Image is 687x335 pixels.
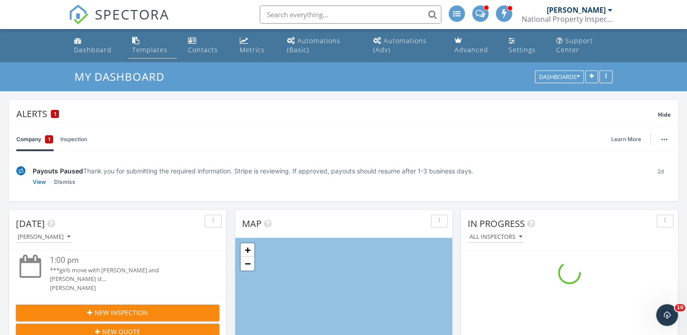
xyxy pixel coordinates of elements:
img: The Best Home Inspection Software - Spectora [69,5,89,25]
span: 10 [675,304,685,311]
span: 1 [54,111,56,117]
div: Alerts [16,108,658,120]
div: 2d [650,166,671,187]
div: ***girls move with [PERSON_NAME] and [PERSON_NAME] st... [50,266,203,283]
a: Learn More [611,135,647,144]
a: Dismiss [54,177,75,187]
a: Automations (Advanced) [370,33,444,59]
span: Map [242,217,262,230]
div: Thank you for submitting the required information. Stripe is reviewing. If approved, payouts shou... [33,166,643,176]
div: Dashboard [74,45,112,54]
a: Dashboard [70,33,121,59]
span: Payouts Paused [33,167,83,175]
a: Contacts [184,33,229,59]
button: All Inspectors [468,231,524,243]
button: New Inspection [16,305,219,321]
div: Advanced [455,45,488,54]
a: Company [16,128,53,151]
div: Automations (Adv) [373,36,427,54]
button: Dashboards [535,71,584,84]
div: [PERSON_NAME] [50,284,203,292]
img: under-review-2fe708636b114a7f4b8d.svg [16,166,25,176]
a: Advanced [451,33,498,59]
a: Zoom out [241,257,254,271]
a: Settings [505,33,545,59]
span: New Inspection [94,308,148,317]
div: National Property Inspections [522,15,613,24]
div: Settings [509,45,536,54]
a: Zoom in [241,243,254,257]
div: Contacts [188,45,218,54]
div: Templates [132,45,168,54]
div: All Inspectors [470,234,522,240]
img: ellipsis-632cfdd7c38ec3a7d453.svg [661,138,667,140]
a: Automations (Basic) [283,33,362,59]
a: Inspection [60,128,87,151]
input: Search everything... [260,5,441,24]
button: [PERSON_NAME] [16,231,72,243]
div: [PERSON_NAME] [547,5,606,15]
a: Templates [129,33,177,59]
a: SPECTORA [69,12,169,31]
div: [PERSON_NAME] [18,234,70,240]
a: My Dashboard [74,69,172,84]
div: Metrics [240,45,265,54]
span: [DATE] [16,217,45,230]
span: Hide [658,111,671,118]
span: SPECTORA [95,5,169,24]
div: Dashboards [539,74,580,80]
a: Support Center [552,33,616,59]
a: View [33,177,46,187]
iframe: Intercom live chat [656,304,678,326]
div: Support Center [556,36,593,54]
div: 1:00 pm [50,255,203,266]
a: Metrics [236,33,276,59]
span: In Progress [468,217,525,230]
div: Automations (Basic) [287,36,341,54]
span: 1 [48,135,50,144]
